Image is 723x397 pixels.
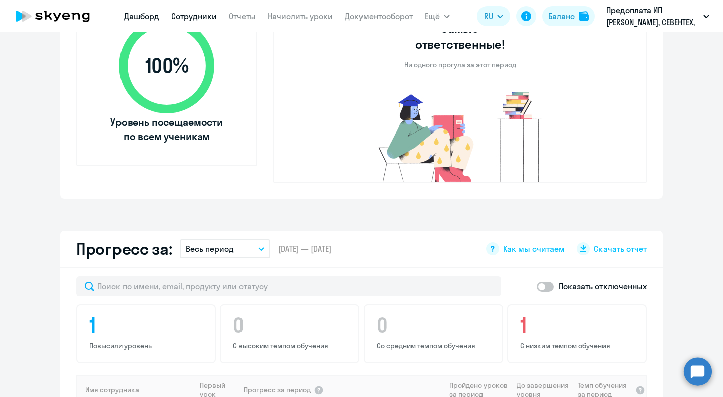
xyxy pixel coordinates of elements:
[180,239,270,258] button: Весь период
[109,54,224,78] span: 100 %
[359,89,561,182] img: no-truants
[425,10,440,22] span: Ещё
[579,11,589,21] img: balance
[503,243,565,254] span: Как мы считаем
[76,239,172,259] h2: Прогресс за:
[606,4,699,28] p: Предоплата ИП [PERSON_NAME], СЕВЕНТЕХ, ООО
[171,11,217,21] a: Сотрудники
[548,10,575,22] div: Баланс
[186,243,234,255] p: Весь период
[76,276,501,296] input: Поиск по имени, email, продукту или статусу
[425,6,450,26] button: Ещё
[229,11,256,21] a: Отчеты
[404,60,516,69] p: Ни одного прогула за этот период
[244,385,311,394] span: Прогресс за период
[124,11,159,21] a: Дашборд
[89,313,206,337] h4: 1
[594,243,647,254] span: Скачать отчет
[520,341,637,350] p: С низким темпом обучения
[477,6,510,26] button: RU
[109,115,224,144] span: Уровень посещаемости по всем ученикам
[345,11,413,21] a: Документооборот
[601,4,714,28] button: Предоплата ИП [PERSON_NAME], СЕВЕНТЕХ, ООО
[484,10,493,22] span: RU
[278,243,331,254] span: [DATE] — [DATE]
[89,341,206,350] p: Повысили уровень
[520,313,637,337] h4: 1
[542,6,595,26] button: Балансbalance
[559,280,647,292] p: Показать отключенных
[268,11,333,21] a: Начислить уроки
